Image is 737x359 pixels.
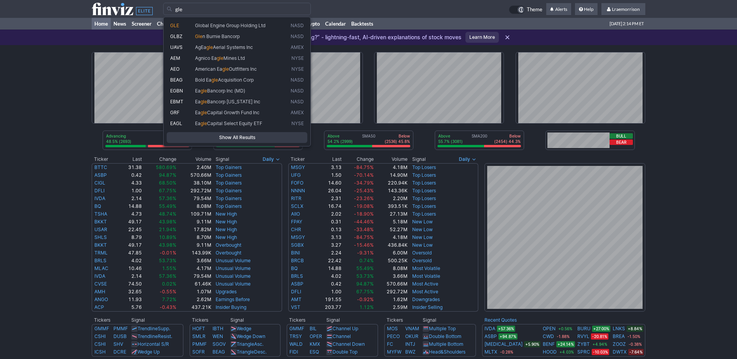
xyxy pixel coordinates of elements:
[216,258,251,263] a: Unusual Volume
[119,163,142,171] td: 31.38
[216,180,242,186] a: Top Gainers
[310,349,319,355] a: ESQ
[156,164,176,170] span: 580.69%
[291,211,300,217] a: AIIO
[289,349,298,355] a: FIDI
[412,219,433,225] a: New Low
[412,242,433,248] a: New Low
[94,281,107,287] a: CVSE
[119,187,142,195] td: 1.00
[333,326,358,331] a: Channel Up
[289,341,303,347] a: WALD
[412,273,440,279] a: Most Volatile
[94,234,107,240] a: SHLS
[207,88,245,94] span: Bancorp Inc (MD)
[315,218,342,226] td: 0.31
[200,99,207,105] span: gle
[291,273,303,279] a: BRLS
[94,265,108,271] a: MLAC
[405,341,415,347] a: INTJ
[113,341,123,347] a: SHV
[213,44,253,50] span: Aerial Systems Inc
[237,341,263,347] a: TriangleAsc.
[159,188,176,193] span: 67.75%
[177,195,212,202] td: 79.54M
[613,340,626,348] a: ZOOZ
[387,333,400,339] a: PECO
[546,3,571,16] a: Alerts
[315,155,342,163] th: Last
[138,326,158,331] span: Trendline
[437,133,521,145] div: SMA200
[575,3,598,16] a: Help
[119,155,142,163] th: Last
[412,234,433,240] a: New Low
[94,250,108,256] a: TRML
[159,219,176,225] span: 43.98%
[106,139,131,144] p: 48.5% (2693)
[92,18,111,30] a: Home
[177,210,212,218] td: 109.71M
[315,171,342,179] td: 1.50
[202,33,240,39] span: n Burnie Bancorp
[322,18,348,30] a: Calendar
[195,99,200,105] span: Ea
[613,333,625,340] a: BREA
[216,211,237,217] a: New High
[484,340,523,348] a: [MEDICAL_DATA]
[94,227,107,232] a: USAR
[207,120,262,126] span: Capital Select Equity ETF
[119,234,142,241] td: 8.79
[94,326,109,331] a: GMMF
[412,188,436,193] a: Top Losers
[291,110,304,116] span: AMEX
[200,120,207,126] span: gle
[374,195,408,202] td: 2.20M
[412,211,436,217] a: Top Losers
[195,77,211,83] span: Bold Ea
[216,172,242,178] a: Top Gainers
[119,226,142,234] td: 22.45
[405,349,416,355] a: BWZ
[465,32,499,43] a: Learn More
[291,203,303,209] a: SCLX
[192,341,207,347] a: PMMF
[225,33,462,41] p: Introducing “Why Is It Moving?” - lightning-fast, AI-driven explanations of stock moves
[170,110,179,115] span: GRF
[613,325,625,333] a: LNKS
[412,258,432,263] a: Oversold
[333,349,357,355] a: Double Top
[354,211,374,217] span: -18.90%
[412,250,432,256] a: Oversold
[385,139,410,144] p: (2536) 45.8%
[291,219,302,225] a: FPAY
[94,273,105,279] a: IVDA
[412,281,438,287] a: Most Active
[237,349,267,355] a: TriangleDesc.
[374,202,408,210] td: 393.51K
[195,55,217,61] span: Agnico Ea
[543,348,557,356] a: HOOD
[94,258,106,263] a: BRLS
[213,341,226,347] a: SGOV
[170,55,180,61] span: AEM
[261,155,282,163] button: Signals interval
[216,265,251,271] a: Unusual Volume
[177,218,212,226] td: 9.11M
[94,188,105,193] a: DFLI
[138,333,172,339] a: TrendlineResist.
[577,325,591,333] a: BURU
[484,333,497,340] a: ASBP
[354,219,374,225] span: -44.46%
[291,296,301,302] a: AMT
[291,180,303,186] a: FOFO
[438,133,463,139] p: Above
[94,203,101,209] a: BQ
[315,195,342,202] td: 2.31
[412,172,436,178] a: Top Losers
[610,18,644,30] span: [DATE] 2:14 PM ET
[315,226,342,234] td: 0.13
[170,88,183,94] span: EGBN
[94,333,106,339] a: CSHI
[354,195,374,201] span: -23.26%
